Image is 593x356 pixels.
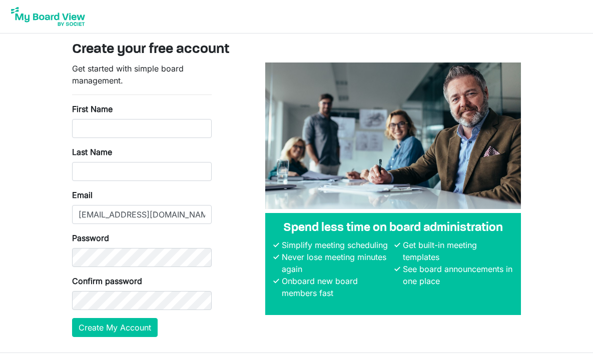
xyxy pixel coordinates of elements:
img: A photograph of board members sitting at a table [265,62,521,209]
label: Email [72,189,93,201]
h3: Create your free account [72,41,521,58]
label: Last Name [72,146,112,158]
span: Get started with simple board management. [72,63,184,85]
li: See board announcements in one place [400,263,513,287]
li: Get built-in meeting templates [400,239,513,263]
button: Create My Account [72,318,158,337]
img: My Board View Logo [8,4,88,29]
label: Password [72,232,109,244]
label: First Name [72,103,113,115]
h4: Spend less time on board administration [273,221,513,235]
label: Confirm password [72,275,142,287]
li: Never lose meeting minutes again [279,251,392,275]
li: Onboard new board members fast [279,275,392,299]
li: Simplify meeting scheduling [279,239,392,251]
